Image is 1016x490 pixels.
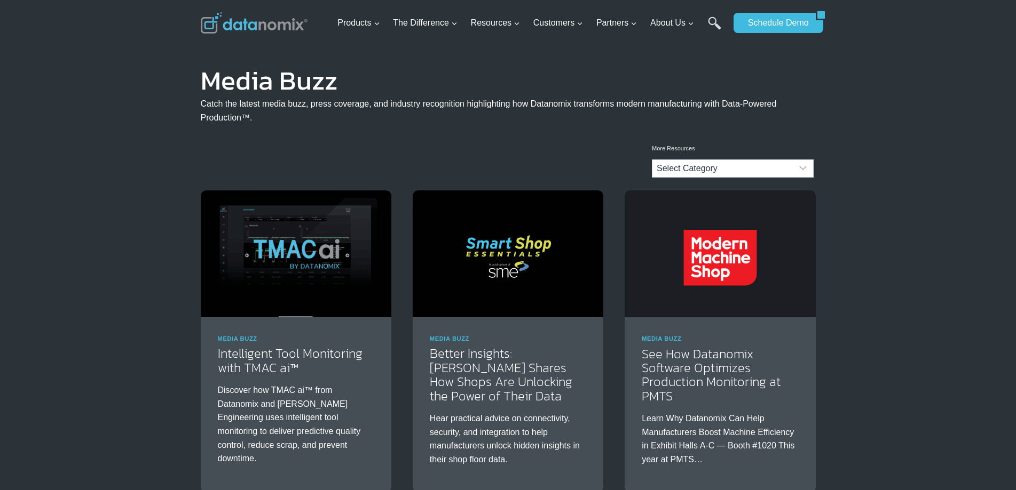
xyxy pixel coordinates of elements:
span: About Us [650,16,694,30]
a: Media Buzz [430,335,469,342]
a: Intelligent Tool Monitoring with TMAC ai™ [218,344,363,376]
h1: Media Buzz [201,73,816,89]
a: Better Insights: [PERSON_NAME] Shares How Shops Are Unlocking the Power of Their Data [430,344,572,405]
img: Datanomix [201,12,308,34]
span: Products [337,16,380,30]
img: Datanomix and Smart Shop Essentials [413,190,603,317]
p: More Resources [652,144,814,154]
a: Media Buzz [218,335,257,342]
span: Customers [533,16,583,30]
a: See How Datanomix Software Optimizes Production Monitoring at PMTS [642,344,781,405]
img: Modern Machine Shop [625,190,815,317]
p: Catch the latest media buzz, press coverage, and industry recognition highlighting how Datanomix ... [201,97,816,124]
p: Hear practical advice on connectivity, security, and integration to help manufacturers unlock hid... [430,412,586,466]
a: Media Buzz [642,335,681,342]
img: Intelligent Tool Monitoring with TMAC ai™ [201,190,391,317]
span: The Difference [393,16,458,30]
a: Search [708,17,721,41]
span: Resources [471,16,520,30]
p: Learn Why Datanomix Can Help Manufacturers Boost Machine Efficiency in Exhibit Halls A-C — Booth ... [642,412,798,466]
p: Discover how TMAC ai™ from Datanomix and [PERSON_NAME] Engineering uses intelligent tool monitori... [218,383,374,465]
a: Schedule Demo [734,13,816,33]
nav: Primary Navigation [333,6,728,41]
span: Partners [596,16,637,30]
